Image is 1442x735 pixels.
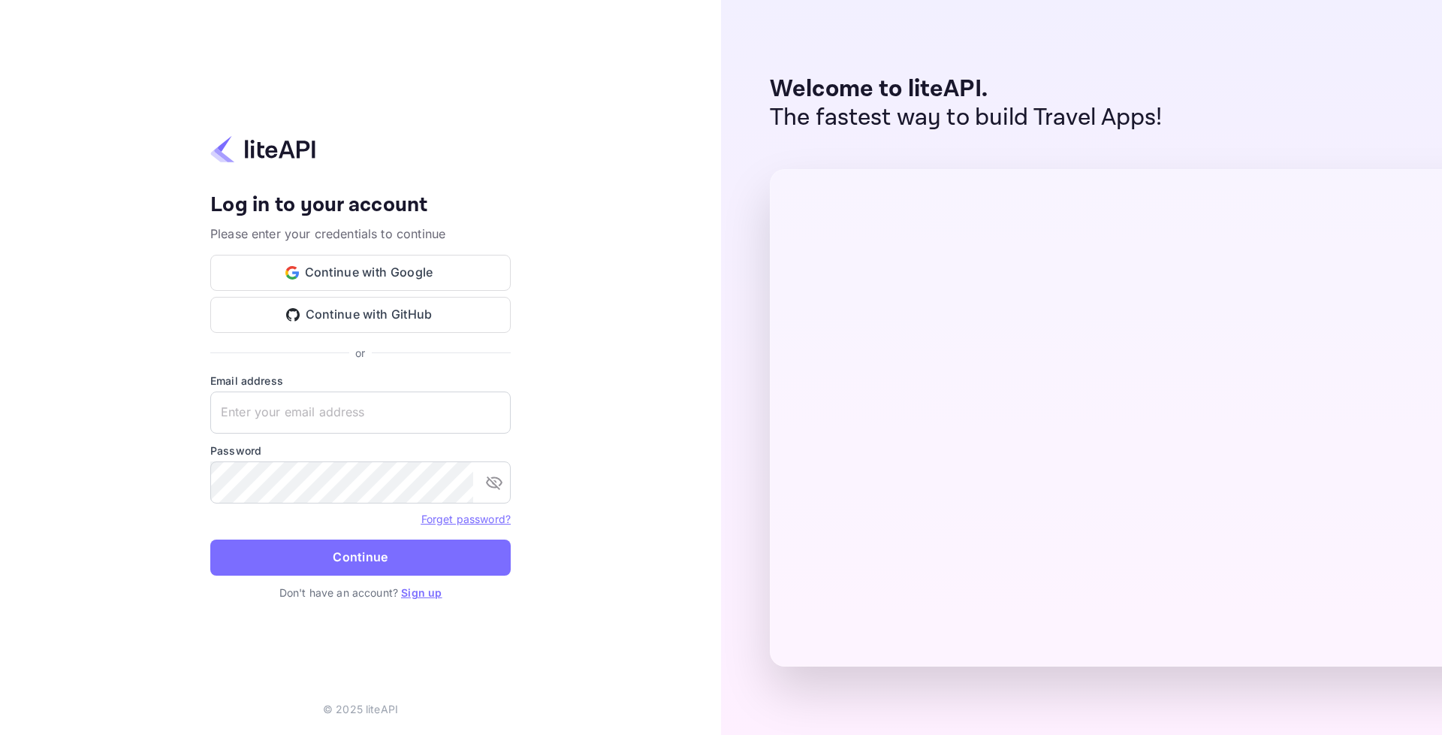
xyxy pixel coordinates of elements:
a: Sign up [401,586,442,599]
button: toggle password visibility [479,467,509,498]
img: liteapi [210,135,315,164]
a: Forget password? [421,511,511,526]
p: Welcome to liteAPI. [770,75,1163,104]
p: © 2025 liteAPI [323,701,398,717]
p: Please enter your credentials to continue [210,225,511,243]
button: Continue [210,540,511,576]
p: or [355,345,365,361]
label: Email address [210,373,511,389]
h4: Log in to your account [210,192,511,219]
p: The fastest way to build Travel Apps! [770,104,1163,132]
a: Forget password? [421,513,511,525]
button: Continue with GitHub [210,297,511,333]
input: Enter your email address [210,392,511,434]
p: Don't have an account? [210,585,511,600]
label: Password [210,443,511,458]
button: Continue with Google [210,255,511,291]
